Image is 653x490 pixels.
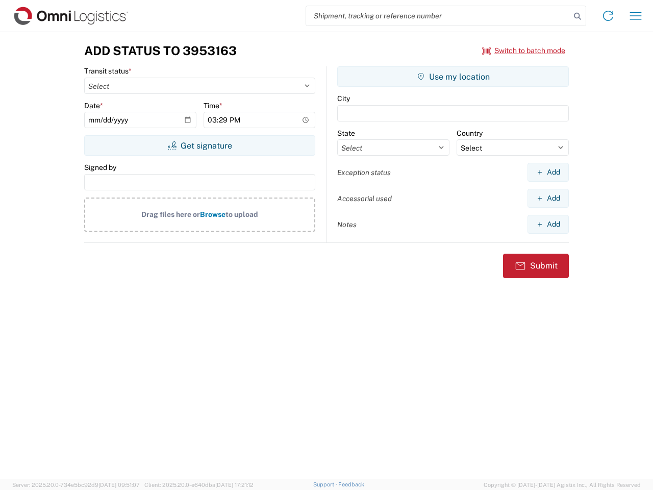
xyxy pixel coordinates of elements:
[204,101,222,110] label: Time
[528,215,569,234] button: Add
[337,194,392,203] label: Accessorial used
[503,254,569,278] button: Submit
[484,480,641,489] span: Copyright © [DATE]-[DATE] Agistix Inc., All Rights Reserved
[457,129,483,138] label: Country
[337,129,355,138] label: State
[337,220,357,229] label: Notes
[528,189,569,208] button: Add
[84,66,132,76] label: Transit status
[225,210,258,218] span: to upload
[337,66,569,87] button: Use my location
[215,482,254,488] span: [DATE] 17:21:12
[98,482,140,488] span: [DATE] 09:51:07
[12,482,140,488] span: Server: 2025.20.0-734e5bc92d9
[144,482,254,488] span: Client: 2025.20.0-e640dba
[84,135,315,156] button: Get signature
[306,6,570,26] input: Shipment, tracking or reference number
[141,210,200,218] span: Drag files here or
[337,94,350,103] label: City
[84,43,237,58] h3: Add Status to 3953163
[313,481,339,487] a: Support
[84,101,103,110] label: Date
[528,163,569,182] button: Add
[200,210,225,218] span: Browse
[84,163,116,172] label: Signed by
[482,42,565,59] button: Switch to batch mode
[338,481,364,487] a: Feedback
[337,168,391,177] label: Exception status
